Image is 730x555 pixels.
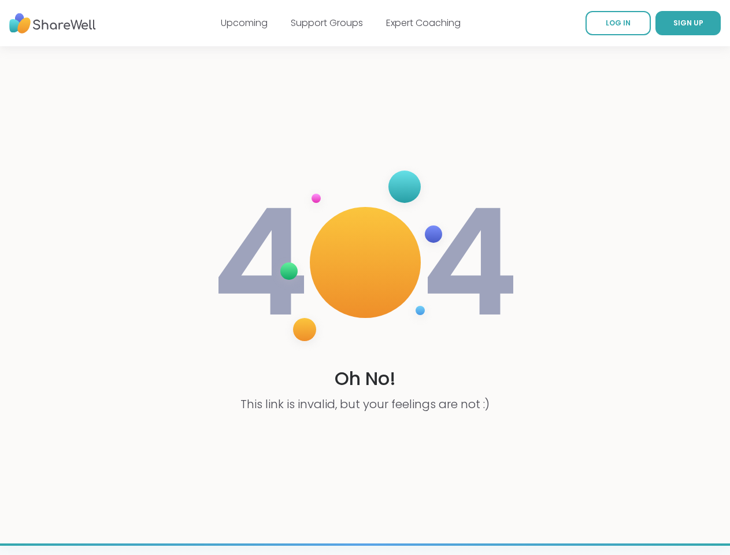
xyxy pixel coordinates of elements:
[212,159,519,366] img: 404
[673,18,703,28] span: SIGN UP
[386,16,461,29] a: Expert Coaching
[240,396,490,412] p: This link is invalid, but your feelings are not :)
[655,11,721,35] a: SIGN UP
[335,366,396,392] h1: Oh No!
[221,16,268,29] a: Upcoming
[586,11,651,35] a: LOG IN
[9,8,96,39] img: ShareWell Nav Logo
[291,16,363,29] a: Support Groups
[606,18,631,28] span: LOG IN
